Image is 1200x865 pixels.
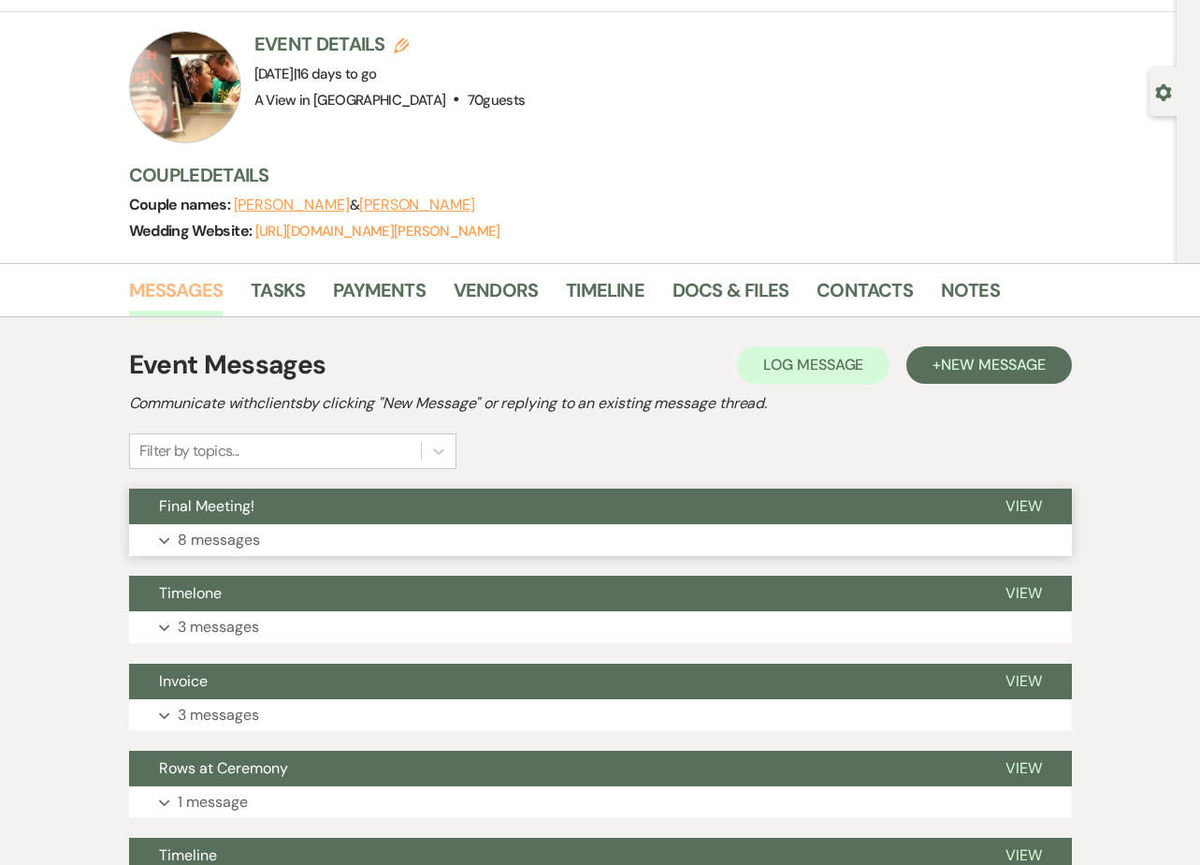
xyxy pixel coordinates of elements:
h2: Communicate with clients by clicking "New Message" or replying to an existing message thread. [129,392,1072,415]
a: Timeline [566,275,644,316]
button: Final Meeting! [129,489,976,524]
a: Notes [941,275,1000,316]
span: Invoice [159,671,208,691]
button: View [976,751,1072,786]
button: View [976,664,1072,699]
button: Timelone [129,576,976,611]
a: Docs & Files [672,275,788,316]
div: Filter by topics... [139,440,239,462]
h3: Event Details [254,31,526,57]
button: 3 messages [129,611,1072,643]
span: View [1005,583,1042,603]
h1: Event Messages [129,345,326,385]
button: Open lead details [1155,82,1172,100]
p: 3 messages [178,615,259,639]
span: Log Message [763,355,863,374]
span: | [294,65,377,83]
button: [PERSON_NAME] [234,198,350,213]
span: Rows at Ceremony [159,758,288,778]
span: View [1005,671,1042,691]
button: 1 message [129,786,1072,818]
button: Invoice [129,664,976,699]
p: 1 message [178,790,248,814]
span: A View in [GEOGRAPHIC_DATA] [254,91,446,110]
p: 8 messages [178,528,260,552]
a: [URL][DOMAIN_NAME][PERSON_NAME] [255,222,500,241]
button: 8 messages [129,524,1072,556]
span: Couple names: [129,195,234,214]
button: 3 messages [129,699,1072,731]
span: New Message [941,355,1045,374]
span: View [1005,845,1042,865]
span: View [1005,758,1042,778]
button: +New Message [906,346,1071,384]
button: Rows at Ceremony [129,751,976,786]
a: Vendors [454,275,538,316]
button: View [976,489,1072,524]
span: Timelone [159,583,222,603]
span: 70 guests [468,91,526,110]
span: Wedding Website: [129,221,255,241]
span: Timeline [159,845,217,865]
span: 16 days to go [296,65,377,83]
span: Final Meeting! [159,496,254,516]
a: Payments [333,275,426,316]
button: Log Message [737,346,889,384]
span: [DATE] [254,65,377,83]
a: Contacts [817,275,913,316]
h3: Couple Details [129,162,1158,188]
p: 3 messages [178,703,259,727]
button: [PERSON_NAME] [359,198,475,213]
span: View [1005,496,1042,516]
span: & [234,196,475,214]
button: View [976,576,1072,611]
a: Tasks [251,275,305,316]
a: Messages [129,275,224,316]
